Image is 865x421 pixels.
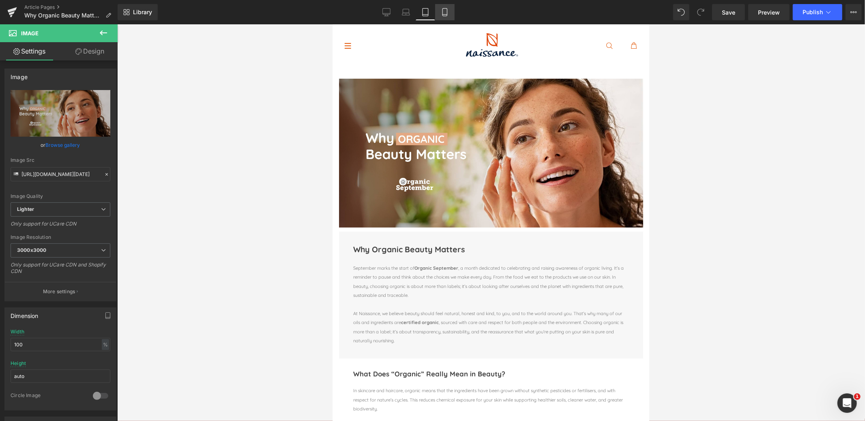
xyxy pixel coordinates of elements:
[5,282,116,301] button: More settings
[11,221,110,232] div: Only support for UCare CDN
[43,288,75,295] p: More settings
[435,4,455,20] a: Mobile
[11,157,110,163] div: Image Src
[11,392,85,401] div: Circle Image
[82,241,125,247] strong: Organic September
[693,4,709,20] button: Redo
[20,219,296,230] h1: Why Organic Beauty Matters
[68,295,106,301] strong: certified organic
[11,262,110,280] div: Only support for UCare CDN and Shopify CDN
[118,4,158,20] a: New Library
[722,8,735,17] span: Save
[20,346,296,353] h1: What Does “Organic” Really Mean in Beauty?
[758,8,780,17] span: Preview
[416,4,435,20] a: Tablet
[748,4,790,20] a: Preview
[11,193,110,199] div: Image Quality
[11,167,110,181] input: Link
[377,4,396,20] a: Desktop
[846,4,862,20] button: More
[24,12,102,19] span: Why Organic Beauty Matters - Organic [DATE]
[17,206,34,212] b: Lighter
[17,247,46,253] b: 3000x3000
[102,339,109,350] div: %
[11,361,26,366] div: Height
[46,138,80,152] a: Browse gallery
[11,308,39,319] div: Dimension
[20,362,296,389] div: In skincare and haircare, organic means that the ingredients have been grown without synthetic pe...
[396,4,416,20] a: Laptop
[11,141,110,149] div: or
[20,285,296,321] p: At Naissance, we believe beauty should feel natural, honest and kind, to you, and to the world ar...
[24,4,118,11] a: Article Pages
[803,9,823,15] span: Publish
[21,30,39,37] span: Image
[11,69,28,80] div: Image
[60,42,119,60] a: Design
[20,239,296,276] p: September marks the start of , a month dedicated to celebrating and raising awareness of organic ...
[11,234,110,240] div: Image Resolution
[673,4,689,20] button: Undo
[837,393,857,413] iframe: Intercom live chat
[11,369,110,383] input: auto
[11,338,110,351] input: auto
[854,393,861,400] span: 1
[11,329,24,335] div: Width
[6,54,310,203] img: essential oils for hayfever
[133,9,152,16] span: Library
[793,4,842,20] button: Publish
